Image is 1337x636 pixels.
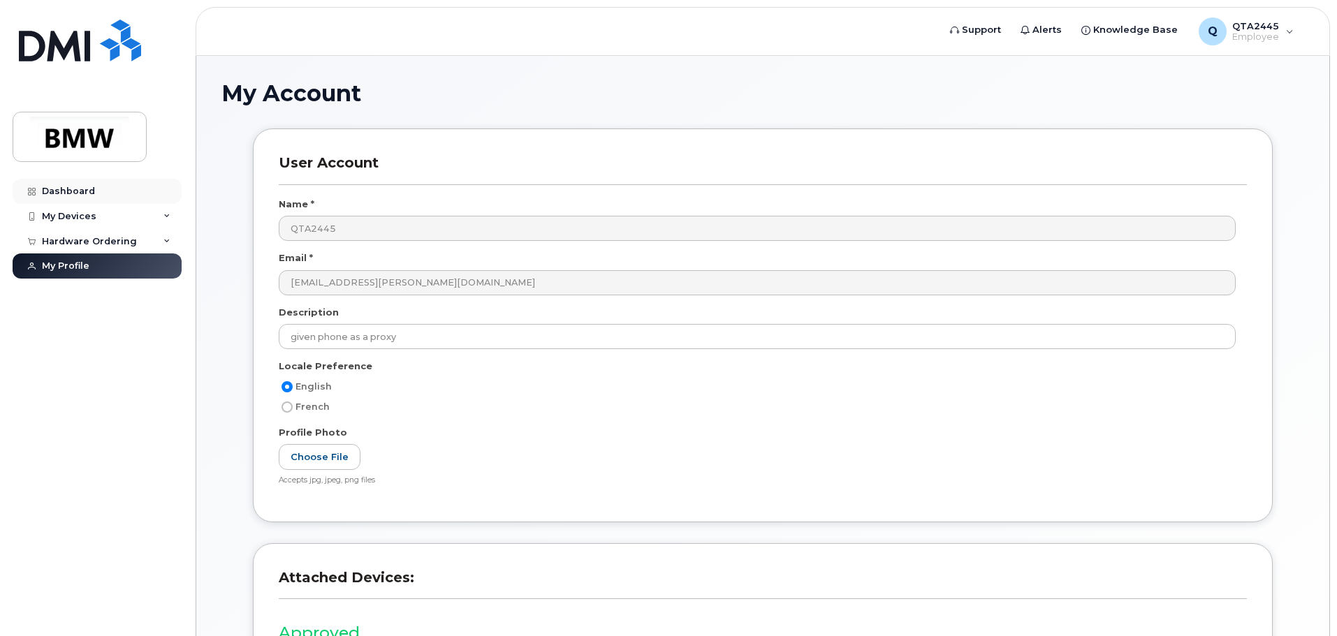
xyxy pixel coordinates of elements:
label: Choose File [279,444,360,470]
span: French [295,401,330,412]
h3: Attached Devices: [279,569,1247,599]
span: English [295,381,332,392]
label: Description [279,306,339,319]
label: Locale Preference [279,360,372,373]
label: Email * [279,251,313,265]
input: French [282,401,293,413]
label: Name * [279,198,314,211]
iframe: Messenger Launcher [1276,575,1327,626]
h3: User Account [279,154,1247,184]
div: Accepts jpg, jpeg, png files [279,475,1236,486]
input: English [282,381,293,392]
label: Profile Photo [279,426,347,439]
h1: My Account [221,81,1304,105]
